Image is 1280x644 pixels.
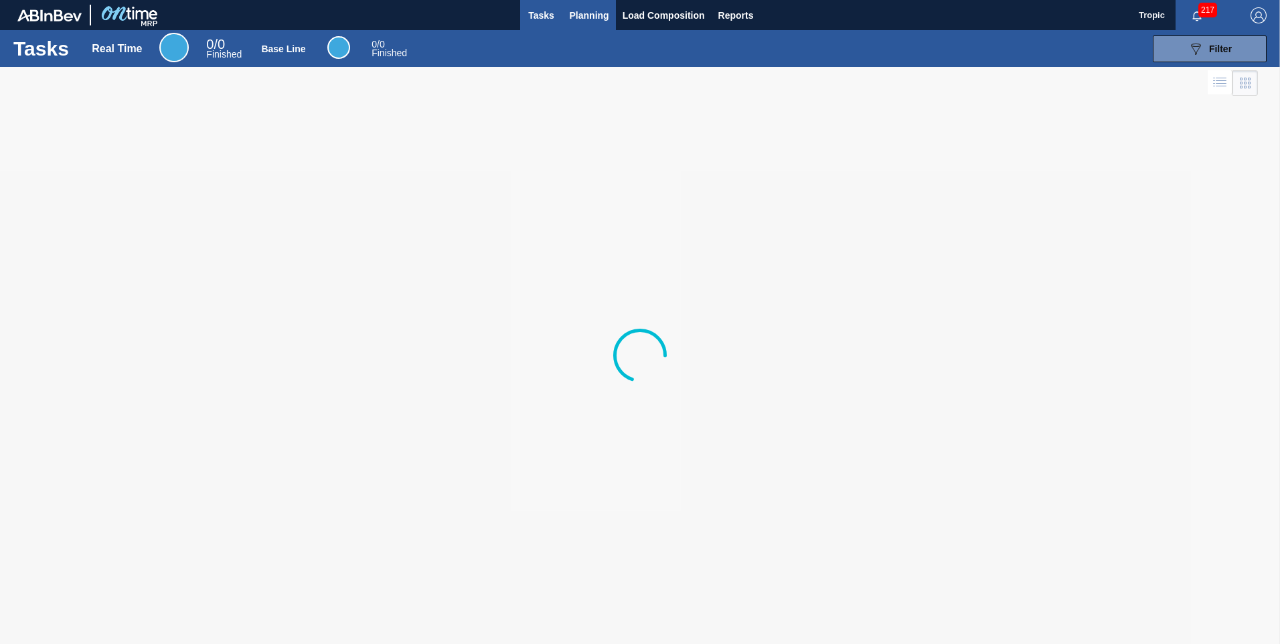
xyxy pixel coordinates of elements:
[206,39,242,59] div: Real Time
[570,7,609,23] span: Planning
[623,7,705,23] span: Load Composition
[206,37,214,52] span: 0
[1153,35,1267,62] button: Filter
[372,39,384,50] span: / 0
[17,9,82,21] img: TNhmsLtSVTkK8tSr43FrP2fwEKptu5GPRR3wAAAABJRU5ErkJggg==
[327,36,350,59] div: Base Line
[372,48,407,58] span: Finished
[159,33,189,62] div: Real Time
[1209,44,1232,54] span: Filter
[1251,7,1267,23] img: Logout
[13,41,72,56] h1: Tasks
[261,44,305,54] div: Base Line
[527,7,556,23] span: Tasks
[206,37,225,52] span: / 0
[372,40,407,58] div: Base Line
[92,43,142,55] div: Real Time
[1198,3,1217,17] span: 217
[718,7,754,23] span: Reports
[206,49,242,60] span: Finished
[372,39,377,50] span: 0
[1176,6,1218,25] button: Notifications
